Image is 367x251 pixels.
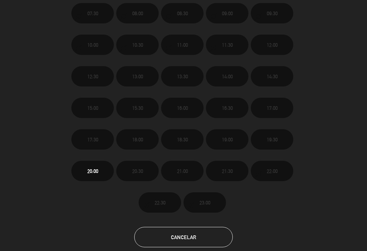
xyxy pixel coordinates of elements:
span: 13:30 [177,73,188,80]
span: 18:30 [177,136,188,143]
span: 15:30 [132,104,143,112]
span: 12:30 [87,73,98,80]
span: 14:30 [267,73,278,80]
button: 21:00 [161,161,204,181]
button: 09:00 [206,3,248,23]
span: Cancelar [171,234,196,240]
span: 07:30 [87,9,98,17]
span: 18:00 [132,136,143,143]
span: 20:30 [132,167,143,175]
span: 08:00 [132,9,143,17]
button: 11:00 [161,35,204,55]
button: 22:30 [139,192,181,213]
button: 16:00 [161,98,204,118]
span: 08:30 [177,9,188,17]
button: 14:30 [251,66,293,86]
button: 13:00 [116,66,159,86]
span: 17:30 [87,136,98,143]
span: 21:30 [222,167,233,175]
button: 19:30 [251,129,293,150]
span: 22:00 [267,167,278,175]
button: 12:30 [71,66,114,86]
span: 19:00 [222,136,233,143]
span: 11:30 [222,41,233,49]
span: 21:00 [177,167,188,175]
button: 15:00 [71,98,114,118]
button: 17:30 [71,129,114,150]
button: 18:00 [116,129,159,150]
button: 12:00 [251,35,293,55]
button: 20:30 [116,161,159,181]
span: 15:00 [87,104,98,112]
button: 13:30 [161,66,204,86]
button: 09:30 [251,3,293,23]
span: 22:30 [155,199,165,207]
span: 17:00 [267,104,278,112]
span: 10:00 [87,41,98,49]
button: 15:30 [116,98,159,118]
button: 08:00 [116,3,159,23]
button: 16:30 [206,98,248,118]
button: 21:30 [206,161,248,181]
span: 09:00 [222,9,233,17]
span: 13:00 [132,73,143,80]
button: 20:00 [71,161,114,181]
button: 11:30 [206,35,248,55]
button: 22:00 [251,161,293,181]
span: 23:00 [199,199,210,207]
span: 19:30 [267,136,278,143]
button: 08:30 [161,3,204,23]
button: 14:00 [206,66,248,86]
span: 10:30 [132,41,143,49]
button: 18:30 [161,129,204,150]
span: 20:00 [87,167,98,175]
button: 17:00 [251,98,293,118]
button: 07:30 [71,3,114,23]
button: 10:30 [116,35,159,55]
span: 11:00 [177,41,188,49]
span: 12:00 [267,41,278,49]
button: 10:00 [71,35,114,55]
span: 09:30 [267,9,278,17]
button: 19:00 [206,129,248,150]
span: 14:00 [222,73,233,80]
span: 16:00 [177,104,188,112]
span: 16:30 [222,104,233,112]
button: Cancelar [134,227,233,247]
button: 23:00 [183,192,226,213]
